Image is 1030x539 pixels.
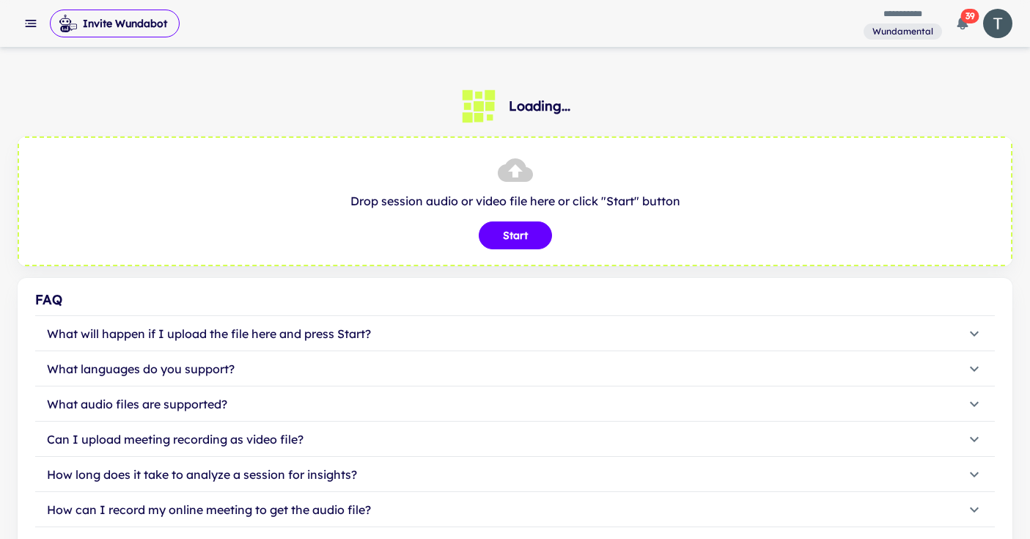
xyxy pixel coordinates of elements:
span: 39 [961,9,979,23]
button: 39 [948,9,977,38]
p: Can I upload meeting recording as video file? [47,430,304,448]
span: You are a member of this workspace. Contact your workspace owner for assistance. [864,22,942,40]
div: FAQ [35,290,995,310]
button: What will happen if I upload the file here and press Start? [35,316,995,351]
button: Can I upload meeting recording as video file? [35,422,995,457]
p: What languages do you support? [47,360,235,378]
span: Wundamental [867,25,939,38]
button: What audio files are supported? [35,386,995,422]
button: How long does it take to analyze a session for insights? [35,457,995,492]
p: How can I record my online meeting to get the audio file? [47,501,371,518]
h6: Loading... [509,96,570,117]
p: What will happen if I upload the file here and press Start? [47,325,371,342]
img: photoURL [983,9,1012,38]
span: Invite Wundabot to record a meeting [50,9,180,38]
button: Invite Wundabot [50,10,180,37]
button: Start [479,221,552,249]
p: Drop session audio or video file here or click "Start" button [34,192,996,210]
p: How long does it take to analyze a session for insights? [47,466,357,483]
p: What audio files are supported? [47,395,227,413]
button: How can I record my online meeting to get the audio file? [35,492,995,527]
button: What languages do you support? [35,351,995,386]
